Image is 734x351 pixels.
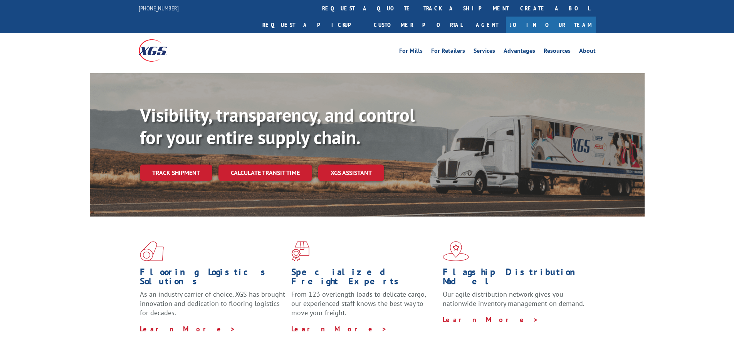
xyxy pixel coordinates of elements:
span: Our agile distribution network gives you nationwide inventory management on demand. [443,290,585,308]
h1: Flooring Logistics Solutions [140,267,286,290]
a: Customer Portal [368,17,468,33]
a: Calculate transit time [218,165,312,181]
a: XGS ASSISTANT [318,165,384,181]
a: Learn More > [291,324,387,333]
img: xgs-icon-flagship-distribution-model-red [443,241,469,261]
img: xgs-icon-focused-on-flooring-red [291,241,309,261]
h1: Flagship Distribution Model [443,267,588,290]
a: Learn More > [140,324,236,333]
b: Visibility, transparency, and control for your entire supply chain. [140,103,415,149]
a: Advantages [504,48,535,56]
a: For Mills [399,48,423,56]
a: Agent [468,17,506,33]
p: From 123 overlength loads to delicate cargo, our experienced staff knows the best way to move you... [291,290,437,324]
a: Request a pickup [257,17,368,33]
h1: Specialized Freight Experts [291,267,437,290]
a: Join Our Team [506,17,596,33]
span: As an industry carrier of choice, XGS has brought innovation and dedication to flooring logistics... [140,290,285,317]
a: About [579,48,596,56]
a: [PHONE_NUMBER] [139,4,179,12]
a: Learn More > [443,315,539,324]
a: Services [474,48,495,56]
a: Track shipment [140,165,212,181]
a: For Retailers [431,48,465,56]
a: Resources [544,48,571,56]
img: xgs-icon-total-supply-chain-intelligence-red [140,241,164,261]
